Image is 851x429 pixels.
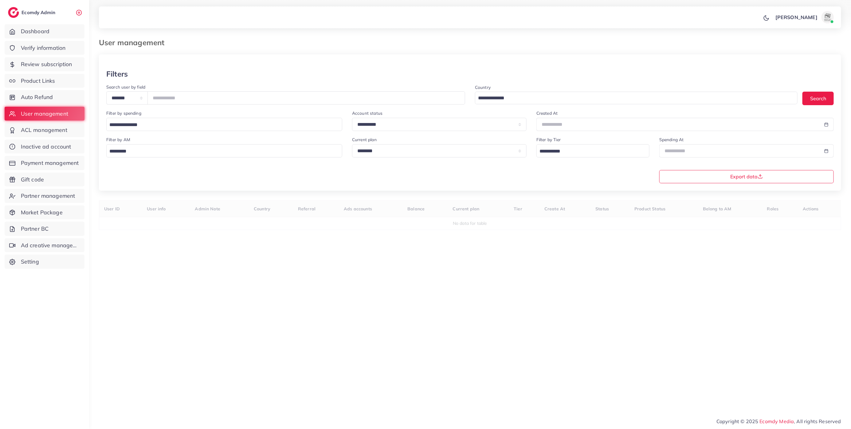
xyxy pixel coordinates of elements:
[106,110,141,116] label: Filter by spending
[99,38,169,47] h3: User management
[775,14,818,21] p: [PERSON_NAME]
[475,84,491,90] label: Country
[5,57,84,71] a: Review subscription
[107,120,334,130] input: Search for option
[772,11,836,23] a: [PERSON_NAME]avatar
[537,147,641,156] input: Search for option
[21,225,49,233] span: Partner BC
[716,418,841,425] span: Copyright © 2025
[21,192,75,200] span: Partner management
[106,118,342,131] div: Search for option
[8,7,57,18] a: logoEcomdy Admin
[536,110,558,116] label: Created At
[760,418,794,424] a: Ecomdy Media
[106,137,130,143] label: Filter by AM
[21,126,67,134] span: ACL management
[5,107,84,121] a: User management
[106,144,342,157] div: Search for option
[21,27,49,35] span: Dashboard
[536,144,649,157] div: Search for option
[21,143,71,151] span: Inactive ad account
[106,84,145,90] label: Search user by field
[107,147,334,156] input: Search for option
[802,92,834,105] button: Search
[21,60,72,68] span: Review subscription
[659,170,834,183] button: Export data
[21,176,44,184] span: Gift code
[5,74,84,88] a: Product Links
[475,92,798,104] div: Search for option
[5,41,84,55] a: Verify information
[21,93,53,101] span: Auto Refund
[5,222,84,236] a: Partner BC
[5,255,84,269] a: Setting
[822,11,834,23] img: avatar
[536,137,561,143] label: Filter by Tier
[21,258,39,266] span: Setting
[21,110,68,118] span: User management
[21,209,63,216] span: Market Package
[5,123,84,137] a: ACL management
[5,238,84,252] a: Ad creative management
[21,241,80,249] span: Ad creative management
[5,140,84,154] a: Inactive ad account
[106,70,128,78] h3: Filters
[21,159,79,167] span: Payment management
[5,156,84,170] a: Payment management
[731,174,763,179] span: Export data
[5,24,84,38] a: Dashboard
[8,7,19,18] img: logo
[21,44,66,52] span: Verify information
[352,110,382,116] label: Account status
[5,205,84,220] a: Market Package
[5,90,84,104] a: Auto Refund
[476,93,790,103] input: Search for option
[5,173,84,187] a: Gift code
[5,189,84,203] a: Partner management
[659,137,684,143] label: Spending At
[352,137,377,143] label: Current plan
[21,77,55,85] span: Product Links
[22,10,57,15] h2: Ecomdy Admin
[794,418,841,425] span: , All rights Reserved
